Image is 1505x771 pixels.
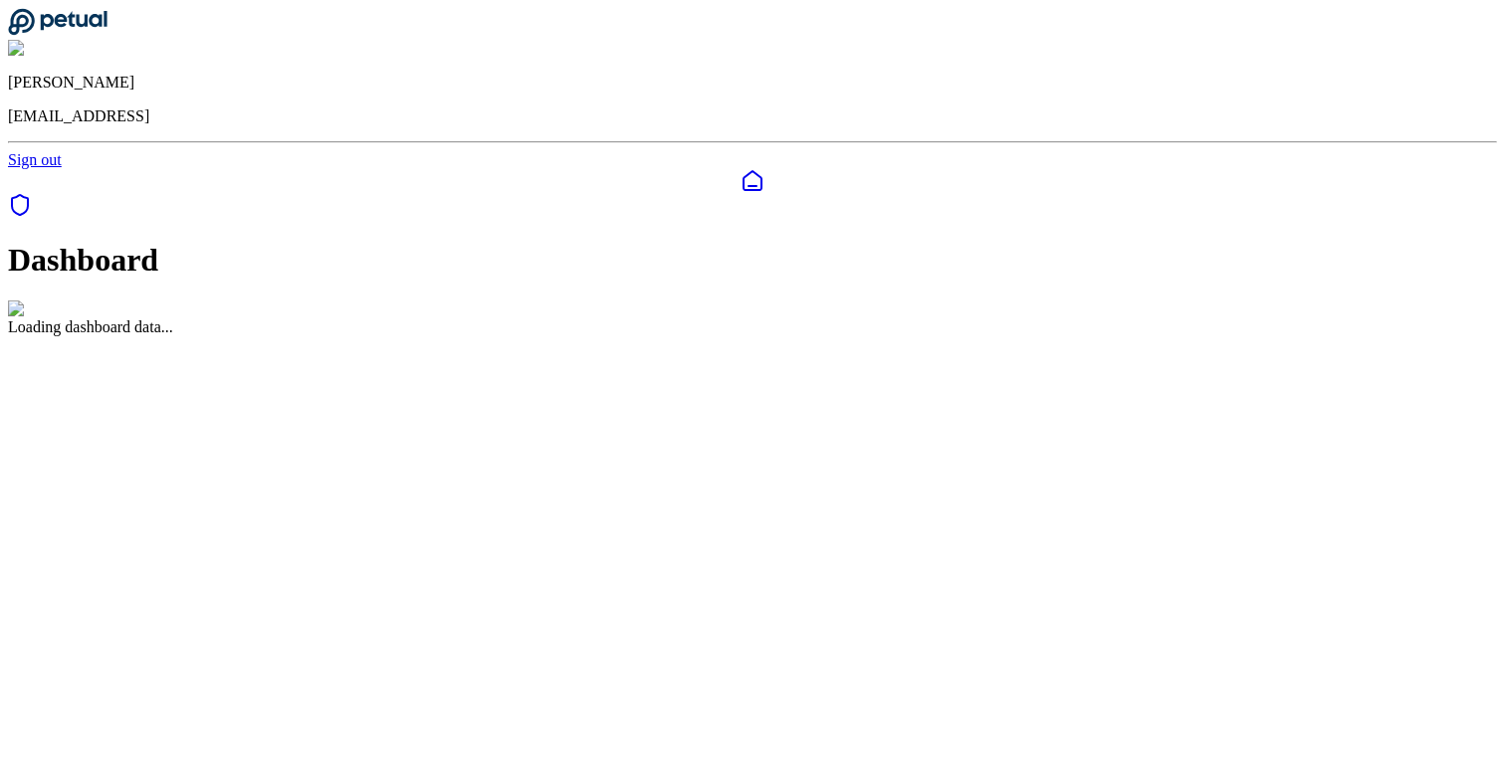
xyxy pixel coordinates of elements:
[8,318,1497,336] div: Loading dashboard data...
[8,74,1497,92] p: [PERSON_NAME]
[8,22,107,39] a: Go to Dashboard
[8,169,1497,193] a: Dashboard
[8,193,1497,221] a: SOC
[8,300,58,318] img: Logo
[8,151,62,168] a: Sign out
[8,107,1497,125] p: [EMAIL_ADDRESS]
[8,242,1497,279] h1: Dashboard
[8,40,104,58] img: Snir Kodesh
